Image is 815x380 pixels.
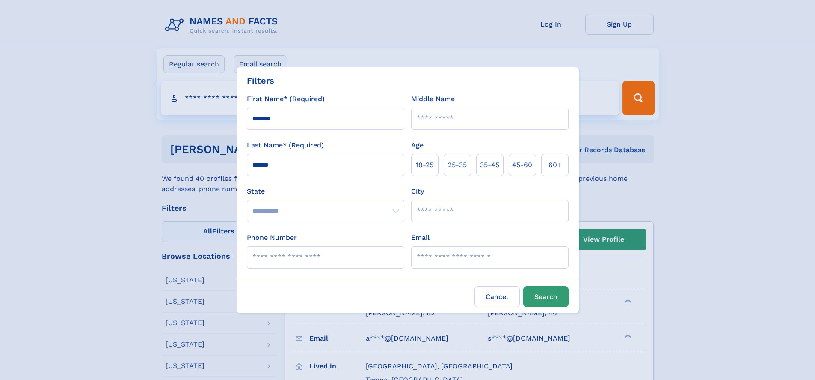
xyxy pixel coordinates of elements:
span: 25‑35 [448,160,467,170]
div: Filters [247,74,274,87]
label: Email [411,233,430,243]
label: First Name* (Required) [247,94,325,104]
span: 45‑60 [512,160,532,170]
label: Phone Number [247,233,297,243]
label: Cancel [474,286,520,307]
button: Search [523,286,569,307]
label: State [247,186,404,197]
label: City [411,186,424,197]
label: Last Name* (Required) [247,140,324,150]
label: Middle Name [411,94,455,104]
span: 18‑25 [416,160,433,170]
span: 35‑45 [480,160,499,170]
label: Age [411,140,424,150]
span: 60+ [548,160,561,170]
